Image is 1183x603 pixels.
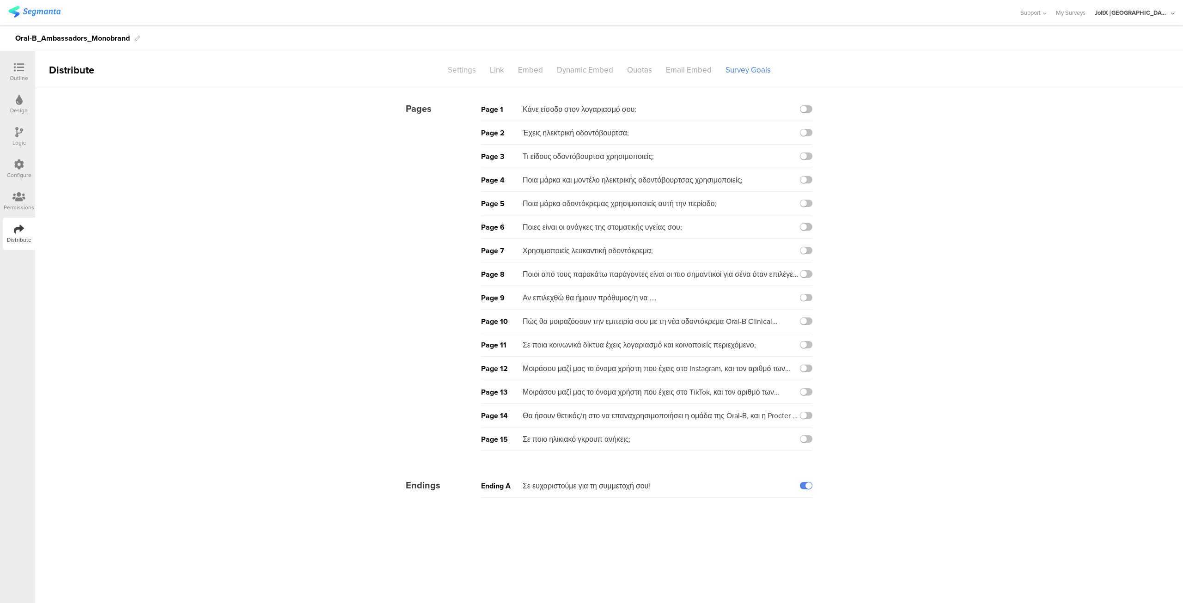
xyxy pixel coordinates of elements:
div: Oral-B_Ambassadors_Monobrand [15,31,130,46]
div: Outline [10,74,28,82]
div: Σε ευχαρ﻿ιστούμε για τη συμμετοχή σου! [523,481,650,491]
div: Ποια μάρκα οδοντόκρεμας χρησιμοποιείς αυτή την περίοδο; [523,198,717,209]
div: Endings [406,478,481,492]
div: Κάνε είσοδο στον λογαριασμό σου: [523,104,636,115]
div: Quotas [620,62,659,78]
div: Survey Goals [719,62,778,78]
div: Page 15 [481,434,523,445]
div: Έχεις ηλεκτρική οδοντόβουρτσα; [523,128,629,138]
div: Distribute [7,236,31,244]
div: Ending A [481,481,523,491]
div: Ποιες είναι οι ανάγκες της στοματικής υγείας σου; [523,222,682,232]
div: Θα ήσουν θετικός/η στο να επαναχρησιμοποιήσει η ομάδα της Oral-B, και η Procter & Gamble, τις φωτ... [523,410,800,421]
div: Πώς θα μοιραζόσουν την εμπειρία σου με τη νέα οδοντόκρεμα Oral-B Clinical Intensive Whitening; [523,316,800,327]
div: Permissions [4,203,34,212]
div: Configure [7,171,31,179]
div: Μοιράσου μαζί μας το όνομα χρήστη που έχεις στο TikTok, και τον αριθμό των ακολούθων σου [523,387,800,397]
span: Support [1020,8,1041,17]
div: Page 14 [481,410,523,421]
div: Logic [12,139,26,147]
div: Page 1 [481,104,523,115]
img: segmanta logo [8,6,61,18]
div: Page 7 [481,245,523,256]
div: Design [10,106,28,115]
div: Page 12 [481,363,523,374]
div: Page 11 [481,340,523,350]
div: Ποια μάρκα και μοντέλο ηλεκτρικής οδοντόβουρτσας χρησιμοποιείς; [523,175,743,185]
div: Μοιράσου μαζί μας το όνομα χρήστη που έχεις στο Instagram, και τον αριθμό των ακολούθων σου [523,363,800,374]
div: Embed [511,62,550,78]
div: Page 6 [481,222,523,232]
div: Page 8 [481,269,523,280]
div: Dynamic Embed [550,62,620,78]
div: Ποιοι από τους παρακάτω παράγοντες είναι οι πιο σημαντικοί για σένα όταν επιλέγεις οδοντόκρεμα; [523,269,800,280]
div: Email Embed [659,62,719,78]
div: Σε ποιο ηλικιακό γκρουπ ανήκεις; [523,434,630,445]
div: Page 10 [481,316,523,327]
div: Page 4 [481,175,523,185]
div: Page 9 [481,292,523,303]
div: Page 13 [481,387,523,397]
div: Αν επιλεχθώ θα ήμουν πρόθυμος/η να …. [523,292,657,303]
div: Τι είδους οδοντόβουρτσα χρησιμοποιείς; [523,151,654,162]
div: Link [483,62,511,78]
div: Page 2 [481,128,523,138]
div: JoltX [GEOGRAPHIC_DATA] [1095,8,1169,17]
div: Settings [441,62,483,78]
div: Distribute [35,62,141,78]
div: Σε ποια κοινωνικά δίκτυα έχεις λογαριασμό και κοινοποιείς περιεχόμενο; [523,340,756,350]
div: Page 3 [481,151,523,162]
div: Page 5 [481,198,523,209]
div: Pages [406,102,481,116]
div: Χρησιμοποιείς λευκαντική οδοντόκρεμα; [523,245,653,256]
